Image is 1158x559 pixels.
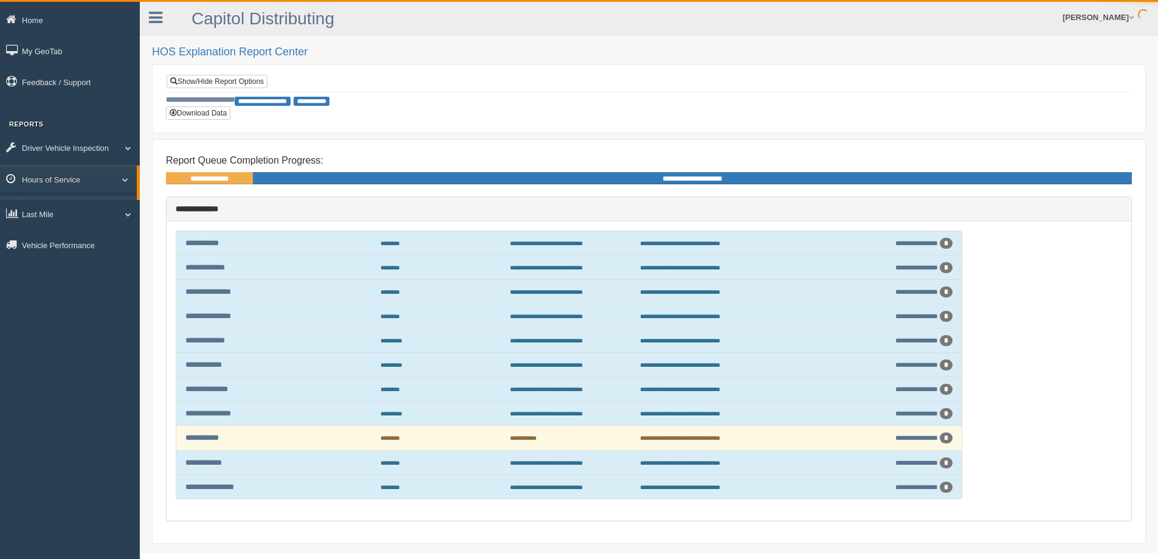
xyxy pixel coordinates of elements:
[191,9,334,28] a: Capitol Distributing
[167,75,267,88] a: Show/Hide Report Options
[22,196,137,218] a: HOS Explanation Reports
[152,46,1146,58] h2: HOS Explanation Report Center
[166,106,230,120] button: Download Data
[166,155,1132,166] h4: Report Queue Completion Progress:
